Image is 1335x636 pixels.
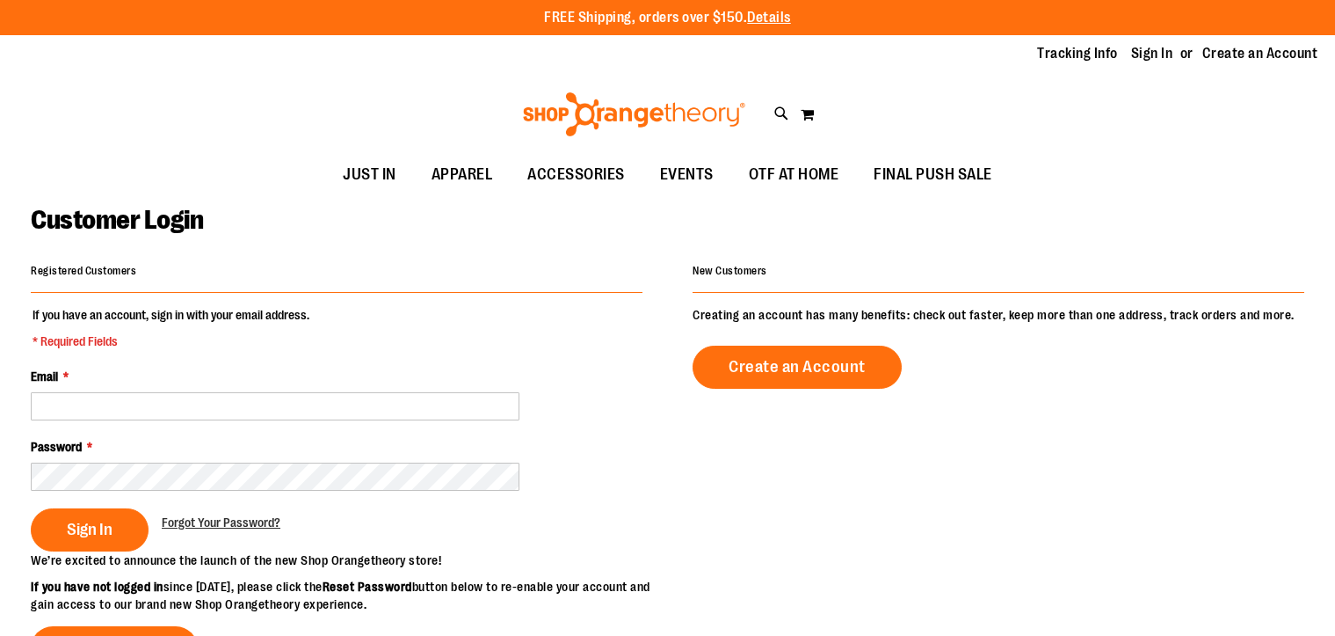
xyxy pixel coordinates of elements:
span: EVENTS [660,155,714,194]
strong: Registered Customers [31,265,136,277]
span: * Required Fields [33,333,309,350]
strong: New Customers [693,265,767,277]
a: JUST IN [325,155,414,195]
strong: Reset Password [323,580,412,594]
a: ACCESSORIES [510,155,642,195]
a: OTF AT HOME [731,155,857,195]
span: ACCESSORIES [527,155,625,194]
span: Password [31,440,82,454]
button: Sign In [31,508,149,552]
span: APPAREL [432,155,493,194]
a: Details [747,10,791,26]
a: Sign In [1131,44,1173,63]
legend: If you have an account, sign in with your email address. [31,306,311,350]
a: Tracking Info [1037,44,1118,63]
p: FREE Shipping, orders over $150. [544,8,791,28]
a: EVENTS [642,155,731,195]
span: Sign In [67,520,112,539]
span: OTF AT HOME [749,155,839,194]
a: APPAREL [414,155,511,195]
a: FINAL PUSH SALE [856,155,1010,195]
span: FINAL PUSH SALE [874,155,992,194]
a: Forgot Your Password? [162,514,280,531]
span: JUST IN [343,155,396,194]
span: Forgot Your Password? [162,515,280,530]
span: Create an Account [729,357,866,376]
img: Shop Orangetheory [520,92,748,136]
a: Create an Account [693,346,902,389]
span: Email [31,369,58,384]
span: Customer Login [31,205,203,235]
strong: If you have not logged in [31,580,163,594]
a: Create an Account [1202,44,1318,63]
p: Creating an account has many benefits: check out faster, keep more than one address, track orders... [693,306,1304,324]
p: We’re excited to announce the launch of the new Shop Orangetheory store! [31,552,668,569]
p: since [DATE], please click the button below to re-enable your account and gain access to our bran... [31,578,668,613]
